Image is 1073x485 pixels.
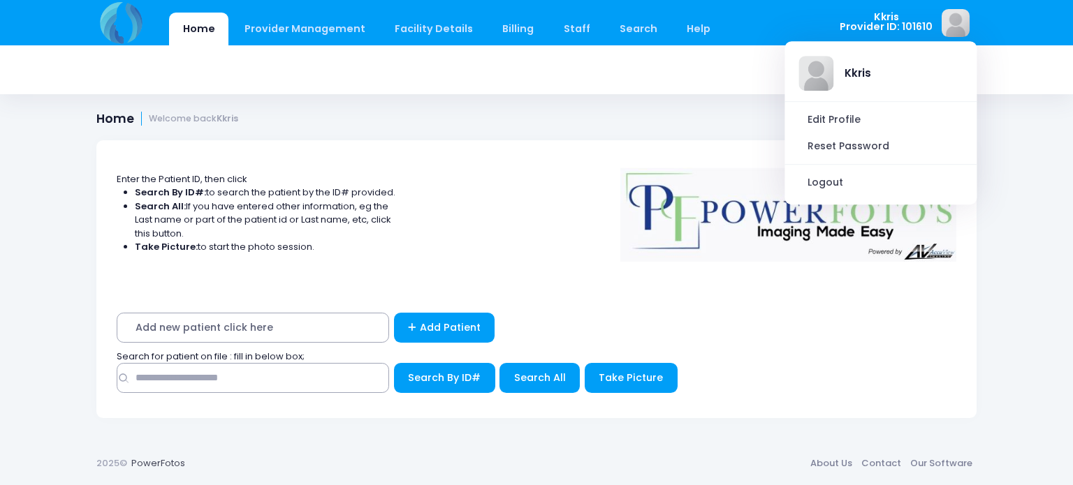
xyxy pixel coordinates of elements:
a: Provider Management [231,13,379,45]
a: Staff [550,13,604,45]
span: Kkris Provider ID: 101610 [840,12,933,32]
span: Enter the Patient ID, then click [117,172,247,186]
a: Search [606,13,671,45]
li: If you have entered other information, eg the Last name or part of the patient id or Last name, e... [135,200,396,241]
strong: Take Picture: [135,240,198,253]
li: to search the patient by the ID# provided. [135,186,396,200]
span: Search By ID# [408,371,481,385]
a: Edit Profile [796,107,966,133]
a: Help [673,13,724,45]
small: Welcome back [149,114,238,124]
button: Take Picture [585,363,678,393]
span: Take Picture [599,371,663,385]
a: Facility Details [381,13,487,45]
a: About Us [805,451,856,476]
span: Search All [514,371,566,385]
img: Logo [614,158,963,262]
a: Reset Password [796,133,966,160]
a: Our Software [905,451,977,476]
img: Logo [798,57,833,91]
strong: Search All: [135,200,186,213]
a: Logout [796,170,966,196]
h1: Home [96,112,238,126]
span: Search for patient on file : fill in below box; [117,350,305,363]
button: Search By ID# [394,363,495,393]
a: PowerFotos [131,456,185,470]
a: Home [169,13,228,45]
span: Add new patient click here [117,313,389,343]
li: to start the photo session. [135,240,396,254]
button: Search All [499,363,580,393]
strong: Search By ID#: [135,186,206,199]
span: 2025© [96,456,127,470]
a: Contact [856,451,905,476]
a: Add Patient [394,313,495,343]
div: Kkris [845,66,871,81]
a: Billing [489,13,548,45]
strong: Kkris [217,112,238,124]
img: image [942,9,970,37]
